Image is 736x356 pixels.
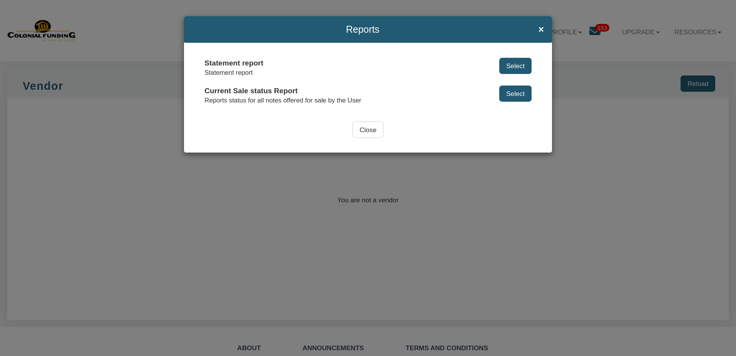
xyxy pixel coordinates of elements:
[499,86,531,102] button: Select
[192,24,534,35] span: Reports
[353,121,383,138] input: Close
[204,96,482,105] div: Reports status for all notes offered for sale by the User
[204,68,482,77] div: Statement report
[204,58,482,68] div: Statement report
[538,24,544,35] span: ×
[204,86,482,96] div: Current Sale status Report
[499,58,531,74] button: Select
